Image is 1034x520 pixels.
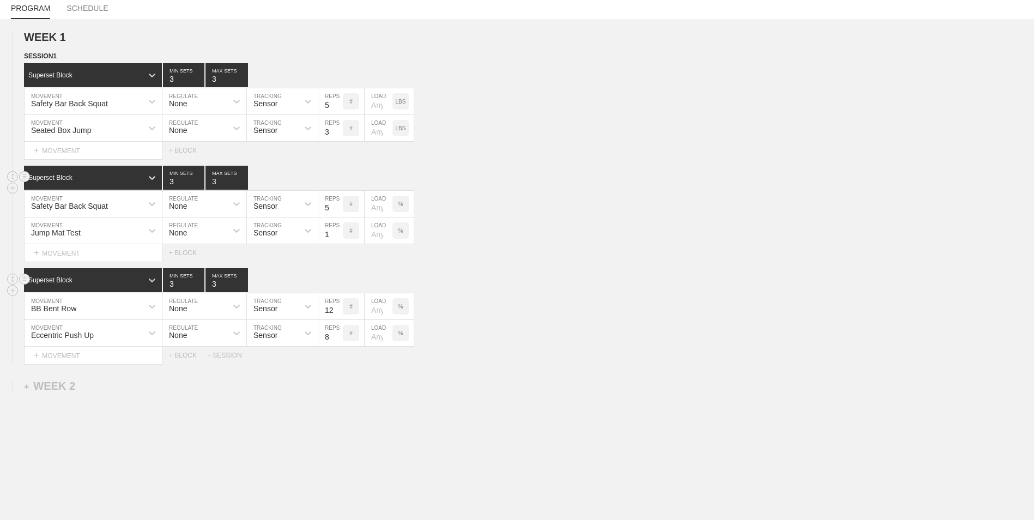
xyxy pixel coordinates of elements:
div: Sensor [253,126,277,135]
input: None [205,166,248,190]
p: % [398,228,403,234]
a: PROGRAM [11,4,50,19]
input: Any [365,191,392,217]
p: # [349,201,353,207]
div: Superset Block [28,276,72,284]
p: # [349,330,353,336]
p: # [349,304,353,310]
input: Any [365,320,392,346]
div: MOVEMENT [24,244,162,262]
input: None [205,63,248,87]
div: Sensor [253,304,277,313]
iframe: Chat Widget [979,468,1034,520]
a: SCHEDULE [66,4,108,18]
p: LBS [396,99,406,105]
p: % [398,304,403,310]
input: None [205,268,248,292]
div: Superset Block [28,174,72,182]
p: % [398,201,403,207]
input: Any [365,217,392,244]
div: Superset Block [28,71,72,79]
input: Any [365,293,392,319]
div: + BLOCK [169,147,207,154]
div: Sensor [253,331,277,340]
div: + BLOCK [169,352,207,359]
span: + [34,350,39,360]
div: None [169,228,187,237]
span: SESSION 1 [24,52,57,60]
div: Seated Box Jump [31,126,92,135]
span: + [34,248,39,257]
p: # [349,99,353,105]
div: BB Bent Row [31,304,76,313]
p: # [349,228,353,234]
span: WEEK 1 [24,31,66,43]
span: + [34,146,39,155]
div: Sensor [253,99,277,108]
div: Sensor [253,228,277,237]
div: Safety Bar Back Squat [31,99,108,108]
div: None [169,331,187,340]
div: None [169,304,187,313]
div: None [169,202,187,210]
div: + SESSION [207,352,251,359]
p: % [398,330,403,336]
span: + [24,382,29,391]
div: Safety Bar Back Squat [31,202,108,210]
p: LBS [396,125,406,131]
div: WEEK 2 [24,380,75,392]
div: MOVEMENT [24,347,162,365]
p: # [349,125,353,131]
div: None [169,99,187,108]
div: + BLOCK [169,249,207,257]
input: Any [365,88,392,114]
input: Any [365,115,392,141]
div: Jump Mat Test [31,228,81,237]
div: MOVEMENT [24,142,162,160]
div: Eccentric Push Up [31,331,94,340]
div: Sensor [253,202,277,210]
div: None [169,126,187,135]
